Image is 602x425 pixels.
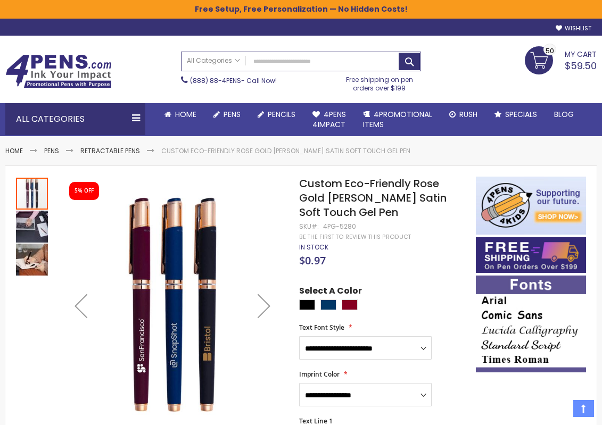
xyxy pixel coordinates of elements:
a: Pencils [249,103,304,126]
div: Custom Eco-Friendly Rose Gold Earl Satin Soft Touch Gel Pen [16,243,48,276]
a: All Categories [182,52,245,70]
span: $59.50 [565,59,597,72]
div: Availability [299,243,328,252]
div: Custom Eco-Friendly Rose Gold Earl Satin Soft Touch Gel Pen [16,177,49,210]
a: (888) 88-4PENS [190,76,241,85]
div: Custom Eco-Friendly Rose Gold Earl Satin Soft Touch Gel Pen [16,210,49,243]
a: 4Pens4impact [304,103,354,136]
span: 4Pens 4impact [312,109,346,130]
img: 4Pens Custom Pens and Promotional Products [5,54,112,88]
div: Navy Blue [320,299,336,310]
span: Home [175,109,196,120]
span: $0.97 [299,253,326,268]
span: Blog [554,109,574,120]
div: Burgundy [342,299,358,310]
a: Top [573,400,594,417]
span: Custom Eco-Friendly Rose Gold [PERSON_NAME] Satin Soft Touch Gel Pen [299,176,447,220]
a: 4PROMOTIONALITEMS [354,103,441,136]
a: Blog [546,103,582,126]
img: Custom Eco-Friendly Rose Gold Earl Satin Soft Touch Gel Pen [60,192,285,418]
span: Pens [224,109,241,120]
span: 50 [546,46,554,56]
span: All Categories [187,56,240,65]
span: Specials [505,109,537,120]
span: Text Font Style [299,323,344,332]
img: Custom Eco-Friendly Rose Gold Earl Satin Soft Touch Gel Pen [16,244,48,276]
img: Free shipping on orders over $199 [476,237,586,273]
img: Custom Eco-Friendly Rose Gold Earl Satin Soft Touch Gel Pen [16,211,48,243]
span: Rush [459,109,477,120]
a: Home [156,103,205,126]
span: Imprint Color [299,370,340,379]
div: All Categories [5,103,145,135]
img: 4pens 4 kids [476,177,586,235]
li: Custom Eco-Friendly Rose Gold [PERSON_NAME] Satin Soft Touch Gel Pen [161,147,410,155]
a: Home [5,146,23,155]
span: In stock [299,243,328,252]
a: Pens [44,146,59,155]
span: Select A Color [299,285,362,299]
div: Black [299,299,315,310]
a: $59.50 50 [525,46,597,73]
img: font-personalization-examples [476,276,586,372]
div: Free shipping on pen orders over $199 [337,71,421,93]
div: 4PG-5280 [323,222,356,231]
a: Be the first to review this product [299,233,411,241]
span: 4PROMOTIONAL ITEMS [363,109,432,130]
a: Rush [441,103,486,126]
a: Pens [205,103,249,126]
a: Retractable Pens [80,146,140,155]
div: 5% OFF [75,187,94,195]
a: Wishlist [556,24,591,32]
a: Specials [486,103,546,126]
span: Pencils [268,109,295,120]
span: - Call Now! [190,76,277,85]
strong: SKU [299,222,319,231]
